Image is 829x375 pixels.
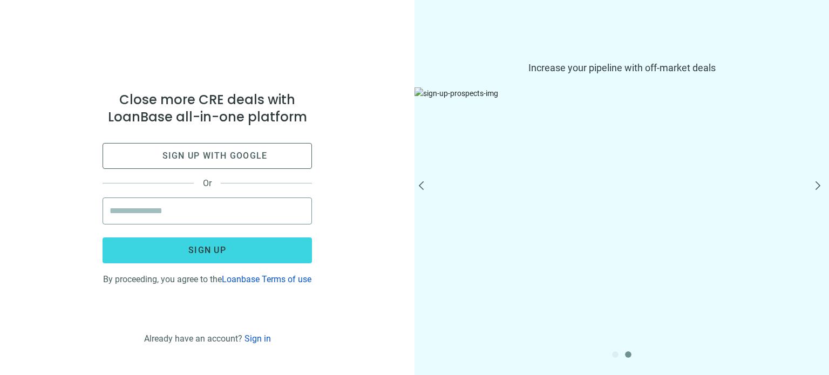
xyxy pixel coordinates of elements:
button: 2 [625,351,631,358]
button: 1 [612,351,619,358]
button: prev [419,181,432,194]
button: Sign up with google [103,143,312,169]
span: Or [194,178,221,188]
img: sign-up-prospects-img [414,87,829,314]
span: Close more CRE deals with LoanBase all-in-one platform [103,91,312,126]
a: Loanbase Terms of use [222,274,311,284]
span: Sign up with google [162,151,268,161]
span: Increase your pipeline with off-market deals [414,62,829,74]
button: Sign up [103,237,312,263]
span: Sign up [188,245,226,255]
div: By proceeding, you agree to the [103,272,312,284]
a: Sign in [244,333,271,344]
button: next [812,181,825,194]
